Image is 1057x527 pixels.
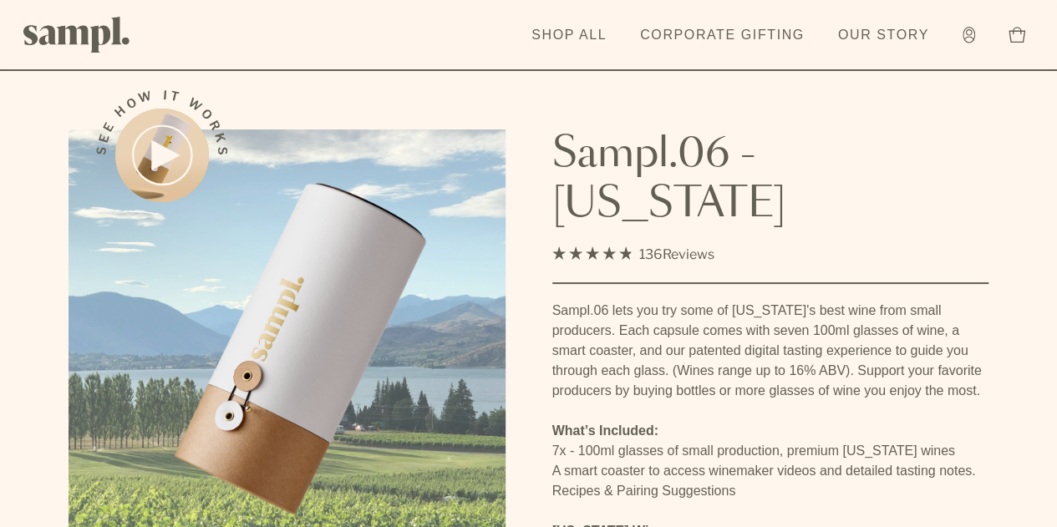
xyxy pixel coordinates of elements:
[632,17,813,53] a: Corporate Gifting
[552,461,989,481] li: A smart coaster to access winemaker videos and detailed tasting notes.
[552,481,989,501] li: Recipes & Pairing Suggestions
[523,17,615,53] a: Shop All
[23,17,130,53] img: Sampl logo
[552,129,989,230] h1: Sampl.06 - [US_STATE]
[663,246,714,262] span: Reviews
[830,17,938,53] a: Our Story
[552,301,989,401] p: Sampl.06 lets you try some of [US_STATE]'s best wine from small producers. Each capsule comes wit...
[552,243,714,266] div: 136Reviews
[552,423,658,438] strong: What’s Included:
[552,441,989,461] li: 7x - 100ml glasses of small production, premium [US_STATE] wines
[639,246,663,262] span: 136
[115,109,209,202] button: See how it works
